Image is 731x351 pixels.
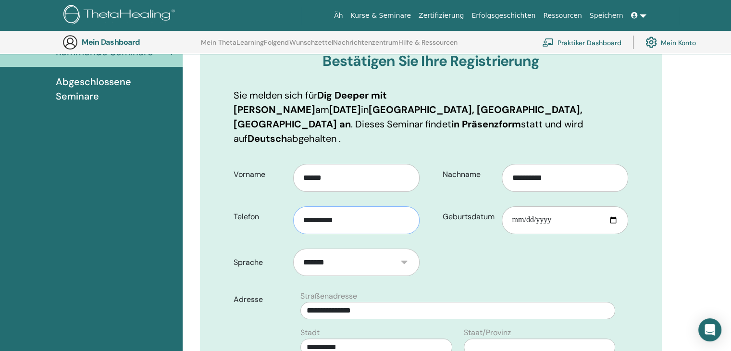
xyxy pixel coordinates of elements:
a: Folgend [264,38,289,54]
font: Dig Deeper mit [PERSON_NAME] [234,89,387,116]
font: Kommende Seminare [56,46,153,58]
font: Staat/Provinz [464,327,511,338]
font: Erfolgsgeschichten [471,12,535,19]
font: Adresse [234,294,263,304]
font: Mein ThetaLearning [201,38,264,47]
font: in Präsenzform [451,118,521,130]
font: [GEOGRAPHIC_DATA], [GEOGRAPHIC_DATA], [GEOGRAPHIC_DATA] an [234,103,582,130]
a: Kurse & Seminare [347,7,415,25]
font: Geburtsdatum [443,212,495,222]
font: Hilfe & Ressourcen [398,38,458,47]
font: Praktiker Dashboard [558,38,621,47]
a: Hilfe & Ressourcen [398,38,458,54]
font: Mein Konto [661,38,696,47]
font: Speichern [590,12,623,19]
font: Nachrichtenzentrum [333,38,398,47]
font: Zertifizierung [419,12,464,19]
font: Telefon [234,212,259,222]
img: cog.svg [645,34,657,50]
img: generic-user-icon.jpg [62,35,78,50]
img: logo.png [63,5,178,26]
a: Ressourcen [539,7,585,25]
font: am [315,103,329,116]
a: Speichern [586,7,627,25]
font: Wunschzettel [289,38,333,47]
font: in [361,103,369,116]
font: Mein Dashboard [82,37,140,47]
font: Straßenadresse [300,291,357,301]
div: Öffnen Sie den Intercom Messenger [698,318,721,341]
font: Deutsch [248,132,287,145]
font: Bestätigen Sie Ihre Registrierung [322,51,539,70]
a: Wunschzettel [289,38,333,54]
font: Äh [334,12,343,19]
font: statt und wird auf [234,118,583,145]
font: Sie melden sich für [234,89,317,101]
font: Kurse & Seminare [351,12,411,19]
a: Erfolgsgeschichten [468,7,539,25]
font: [DATE] [329,103,361,116]
font: Abgeschlossene Seminare [56,75,131,102]
img: chalkboard-teacher.svg [542,38,554,47]
a: Praktiker Dashboard [542,32,621,53]
font: abgehalten . [287,132,341,145]
a: Nachrichtenzentrum [333,38,398,54]
a: Zertifizierung [415,7,468,25]
font: Folgend [264,38,289,47]
font: Vorname [234,169,265,179]
font: . Dieses Seminar findet [351,118,451,130]
a: Äh [330,7,347,25]
font: Sprache [234,257,263,267]
font: Stadt [300,327,320,338]
a: Mein Konto [645,32,696,53]
a: Mein ThetaLearning [201,38,264,54]
font: Ressourcen [543,12,582,19]
font: Nachname [443,169,481,179]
